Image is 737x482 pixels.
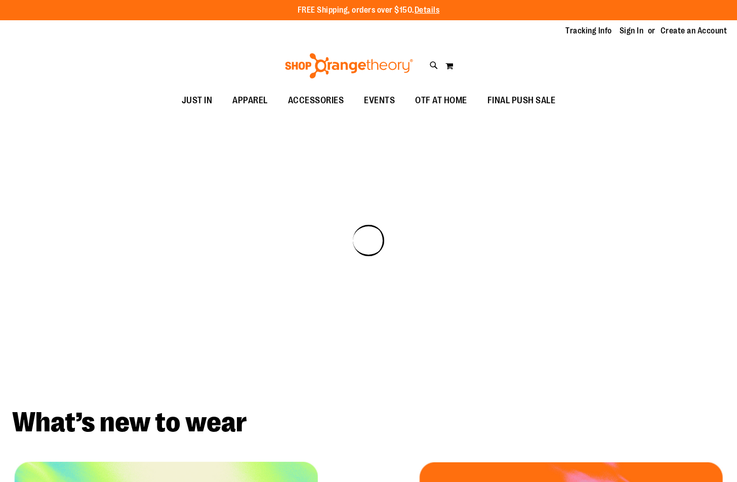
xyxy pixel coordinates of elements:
a: JUST IN [172,89,223,112]
span: FINAL PUSH SALE [487,89,556,112]
a: FINAL PUSH SALE [477,89,566,112]
span: OTF AT HOME [415,89,467,112]
h2: What’s new to wear [12,409,725,436]
a: Details [415,6,440,15]
span: APPAREL [232,89,268,112]
span: EVENTS [364,89,395,112]
span: JUST IN [182,89,213,112]
img: Shop Orangetheory [283,53,415,78]
span: ACCESSORIES [288,89,344,112]
a: Sign In [620,25,644,36]
a: Tracking Info [565,25,612,36]
a: OTF AT HOME [405,89,477,112]
a: Create an Account [661,25,727,36]
p: FREE Shipping, orders over $150. [298,5,440,16]
a: EVENTS [354,89,405,112]
a: ACCESSORIES [278,89,354,112]
a: APPAREL [222,89,278,112]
